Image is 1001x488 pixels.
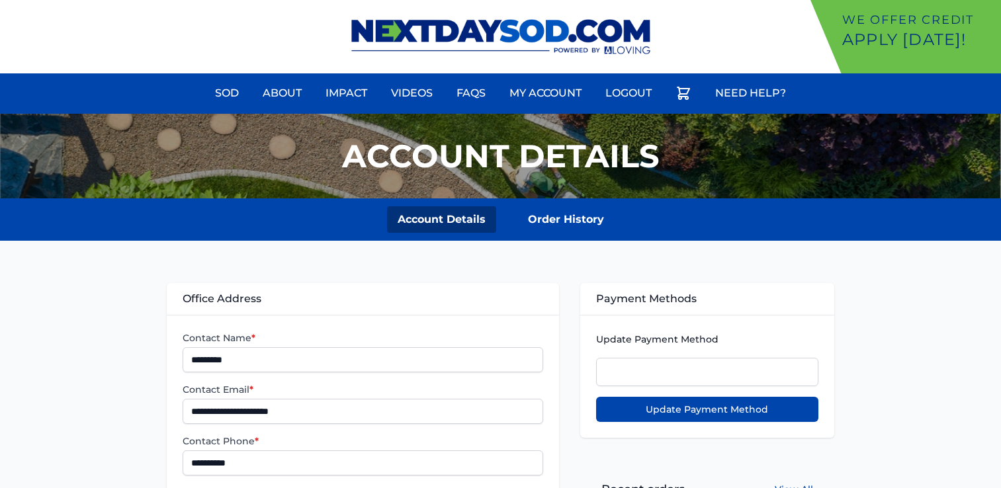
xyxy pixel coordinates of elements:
div: Office Address [167,283,558,315]
a: About [255,77,310,109]
a: Logout [597,77,660,109]
label: Contact Phone [183,434,543,448]
h1: Account Details [342,140,660,172]
label: Contact Email [183,383,543,396]
span: Update Payment Method [646,403,768,416]
div: Payment Methods [580,283,834,315]
a: Sod [207,77,247,109]
span: Update Payment Method [596,333,718,345]
a: FAQs [449,77,494,109]
a: Impact [318,77,375,109]
button: Update Payment Method [596,397,818,422]
a: Videos [383,77,441,109]
p: We offer Credit [842,11,996,29]
p: Apply [DATE]! [842,29,996,50]
iframe: Secure payment input frame [602,366,812,378]
a: Order History [517,206,615,233]
a: Need Help? [707,77,794,109]
label: Contact Name [183,331,543,345]
a: My Account [501,77,589,109]
a: Account Details [387,206,496,233]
